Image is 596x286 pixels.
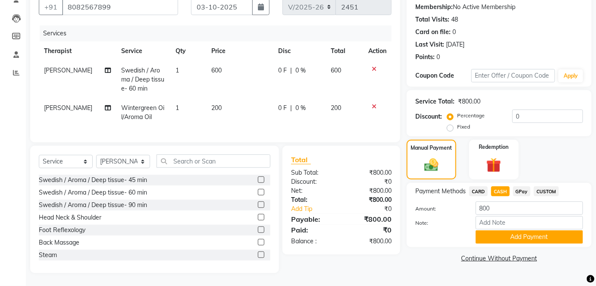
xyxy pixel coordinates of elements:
[415,3,583,12] div: No Active Membership
[457,123,470,131] label: Fixed
[458,97,480,106] div: ₹800.00
[363,41,392,61] th: Action
[176,66,179,74] span: 1
[40,25,398,41] div: Services
[39,201,147,210] div: Swedish / Aroma / Deep tissue- 90 min
[39,176,147,185] div: Swedish / Aroma / Deep tissue- 45 min
[341,237,398,246] div: ₹800.00
[513,186,531,196] span: GPay
[122,66,165,92] span: Swedish / Aroma / Deep tissue- 60 min
[420,157,443,173] img: _cash.svg
[44,66,92,74] span: [PERSON_NAME]
[170,41,206,61] th: Qty
[285,225,342,235] div: Paid:
[491,186,510,196] span: CASH
[476,201,583,215] input: Amount
[446,40,464,49] div: [DATE]
[331,104,341,112] span: 200
[408,254,590,263] a: Continue Without Payment
[116,41,170,61] th: Service
[341,177,398,186] div: ₹0
[479,143,509,151] label: Redemption
[291,155,311,164] span: Total
[206,41,273,61] th: Price
[285,204,351,214] a: Add Tip
[39,251,57,260] div: Steam
[285,237,342,246] div: Balance :
[39,41,116,61] th: Therapist
[409,219,469,227] label: Note:
[285,186,342,195] div: Net:
[351,204,398,214] div: ₹0
[415,28,451,37] div: Card on file:
[469,186,488,196] span: CARD
[290,66,292,75] span: |
[285,177,342,186] div: Discount:
[157,154,270,168] input: Search or Scan
[451,15,458,24] div: 48
[122,104,165,121] span: Wintergreen Oil/Aroma Oil
[341,186,398,195] div: ₹800.00
[285,195,342,204] div: Total:
[278,104,287,113] span: 0 F
[331,66,341,74] span: 600
[211,104,222,112] span: 200
[295,66,306,75] span: 0 %
[39,213,101,222] div: Head Neck & Shoulder
[558,69,583,82] button: Apply
[211,66,222,74] span: 600
[476,216,583,229] input: Add Note
[471,69,555,82] input: Enter Offer / Coupon Code
[278,66,287,75] span: 0 F
[476,230,583,244] button: Add Payment
[415,71,471,80] div: Coupon Code
[415,112,442,121] div: Discount:
[415,40,444,49] div: Last Visit:
[411,144,452,152] label: Manual Payment
[436,53,440,62] div: 0
[415,53,435,62] div: Points:
[341,214,398,224] div: ₹800.00
[341,168,398,177] div: ₹800.00
[341,195,398,204] div: ₹800.00
[273,41,326,61] th: Disc
[285,214,342,224] div: Payable:
[534,186,559,196] span: CUSTOM
[290,104,292,113] span: |
[39,188,147,197] div: Swedish / Aroma / Deep tissue- 60 min
[452,28,456,37] div: 0
[409,205,469,213] label: Amount:
[39,226,85,235] div: Foot Reflexology
[415,3,453,12] div: Membership:
[44,104,92,112] span: [PERSON_NAME]
[341,225,398,235] div: ₹0
[457,112,485,119] label: Percentage
[39,238,79,247] div: Back Massage
[326,41,363,61] th: Total
[295,104,306,113] span: 0 %
[176,104,179,112] span: 1
[415,15,449,24] div: Total Visits:
[415,97,455,106] div: Service Total:
[415,187,466,196] span: Payment Methods
[285,168,342,177] div: Sub Total:
[482,156,506,175] img: _gift.svg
